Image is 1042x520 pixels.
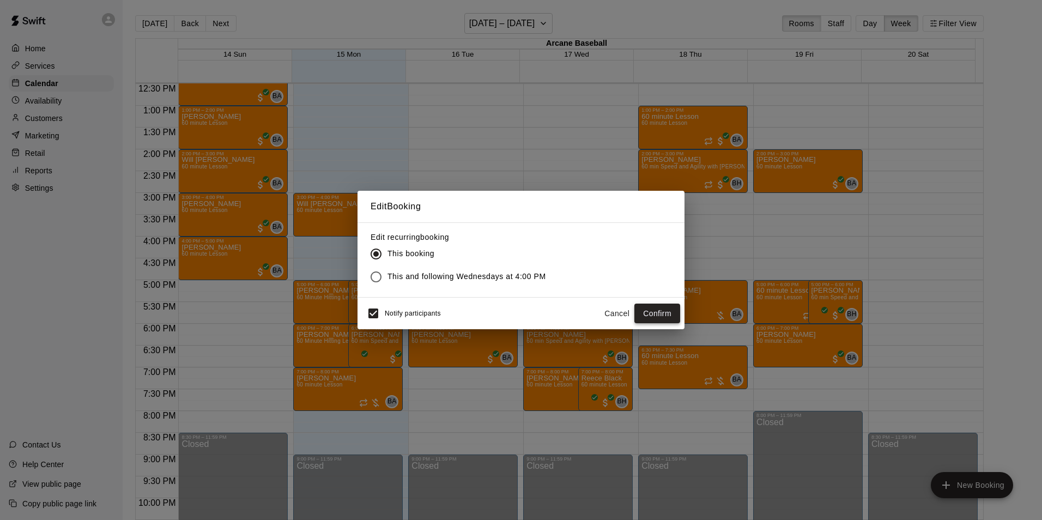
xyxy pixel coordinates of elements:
[387,248,434,259] span: This booking
[371,232,555,243] label: Edit recurring booking
[385,310,441,317] span: Notify participants
[599,304,634,324] button: Cancel
[634,304,680,324] button: Confirm
[358,191,684,222] h2: Edit Booking
[387,271,546,282] span: This and following Wednesdays at 4:00 PM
